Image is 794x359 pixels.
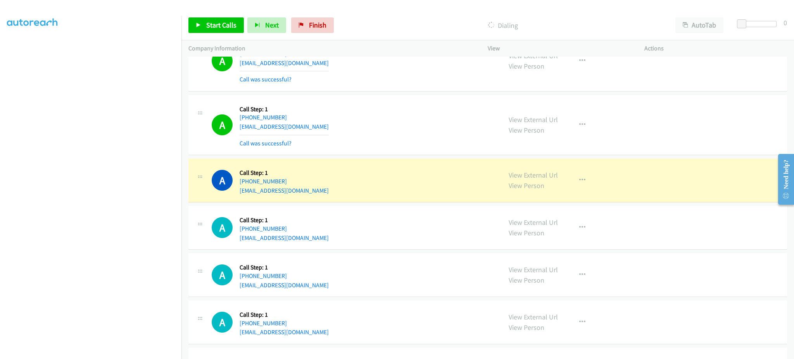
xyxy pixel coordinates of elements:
div: Delay between calls (in seconds) [741,21,777,27]
h5: Call Step: 1 [240,105,329,113]
a: [EMAIL_ADDRESS][DOMAIN_NAME] [240,59,329,67]
div: The call is yet to be attempted [212,264,233,285]
p: Actions [644,44,787,53]
span: Finish [309,21,326,29]
h1: A [212,312,233,333]
a: View Person [509,126,544,135]
a: [PHONE_NUMBER] [240,50,287,57]
a: View Person [509,323,544,332]
button: Next [247,17,286,33]
a: [EMAIL_ADDRESS][DOMAIN_NAME] [240,123,329,130]
a: Call was successful? [240,76,292,83]
a: Call was successful? [240,140,292,147]
a: [PHONE_NUMBER] [240,114,287,121]
h5: Call Step: 1 [240,216,329,224]
a: View Person [509,181,544,190]
a: Start Calls [188,17,244,33]
a: [PHONE_NUMBER] [240,178,287,185]
a: [PHONE_NUMBER] [240,319,287,327]
div: The call is yet to be attempted [212,312,233,333]
a: View External Url [509,265,558,274]
span: Next [265,21,279,29]
h1: A [212,264,233,285]
h1: A [212,217,233,238]
a: View Person [509,228,544,237]
a: View Person [509,276,544,285]
p: Dialing [344,20,661,31]
a: [EMAIL_ADDRESS][DOMAIN_NAME] [240,234,329,242]
a: View External Url [509,171,558,179]
a: [PHONE_NUMBER] [240,272,287,280]
a: View External Url [509,218,558,227]
a: View External Url [509,312,558,321]
a: [EMAIL_ADDRESS][DOMAIN_NAME] [240,281,329,289]
p: View [488,44,630,53]
a: [PHONE_NUMBER] [240,225,287,232]
h1: A [212,170,233,191]
p: Company Information [188,44,474,53]
button: AutoTab [675,17,723,33]
a: View Person [509,62,544,71]
a: Finish [291,17,334,33]
h5: Call Step: 1 [240,311,329,319]
h1: A [212,50,233,71]
div: 0 [784,17,787,28]
div: The call is yet to be attempted [212,217,233,238]
a: [EMAIL_ADDRESS][DOMAIN_NAME] [240,187,329,194]
h1: A [212,114,233,135]
h5: Call Step: 1 [240,169,329,177]
h5: Call Step: 1 [240,264,329,271]
a: [EMAIL_ADDRESS][DOMAIN_NAME] [240,328,329,336]
iframe: Resource Center [772,148,794,210]
span: Start Calls [206,21,236,29]
a: View External Url [509,115,558,124]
